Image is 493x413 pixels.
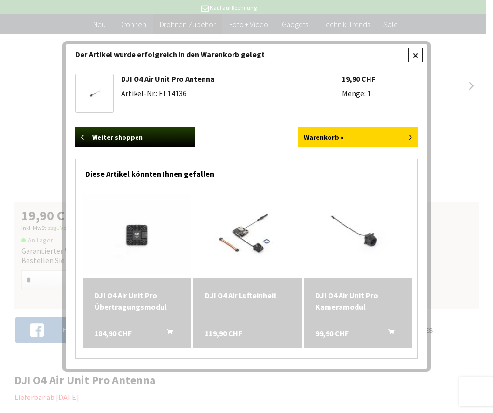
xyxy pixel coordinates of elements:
span: 119,90 CHF [205,328,242,339]
li: Artikel-Nr.: FT14136 [121,88,342,98]
a: Weiter shoppen [75,127,195,147]
a: DJI O4 Air Unit Pro Antenna [121,74,215,84]
a: DJI O4 Air Unit Pro Übertragungsmodul 184,90 CHF In den Warenkorb [95,289,180,313]
div: DJI O4 Air Unit Pro Kameramodul [315,289,401,313]
li: Menge: 1 [342,88,418,98]
a: Warenkorb » [298,127,418,147]
a: DJI O4 Air Lufteinheit 119,90 CHF [205,289,290,301]
button: In den Warenkorb [155,328,178,340]
a: DJI O4 Air Unit Pro Antenna [78,77,111,110]
a: DJI O4 Air Unit Pro Kameramodul 99,90 CHF In den Warenkorb [315,289,401,313]
span: 99,90 CHF [315,328,349,339]
img: DJI O4 Air Unit Pro Antenna [78,81,111,106]
button: In den Warenkorb [377,328,400,340]
div: DJI O4 Air Lufteinheit [205,289,290,301]
img: DJI O4 Air Lufteinheit [193,194,302,275]
div: DJI O4 Air Unit Pro Übertragungsmodul [95,289,180,313]
img: DJI O4 Air Unit Pro Übertragungsmodul [83,194,192,275]
span: 184,90 CHF [95,328,132,339]
li: 19,90 CHF [342,74,418,84]
div: Der Artikel wurde erfolgreich in den Warenkorb gelegt [66,44,427,64]
img: DJI O4 Air Unit Pro Kameramodul [304,194,412,275]
div: Diese Artikel könnten Ihnen gefallen [85,159,408,184]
